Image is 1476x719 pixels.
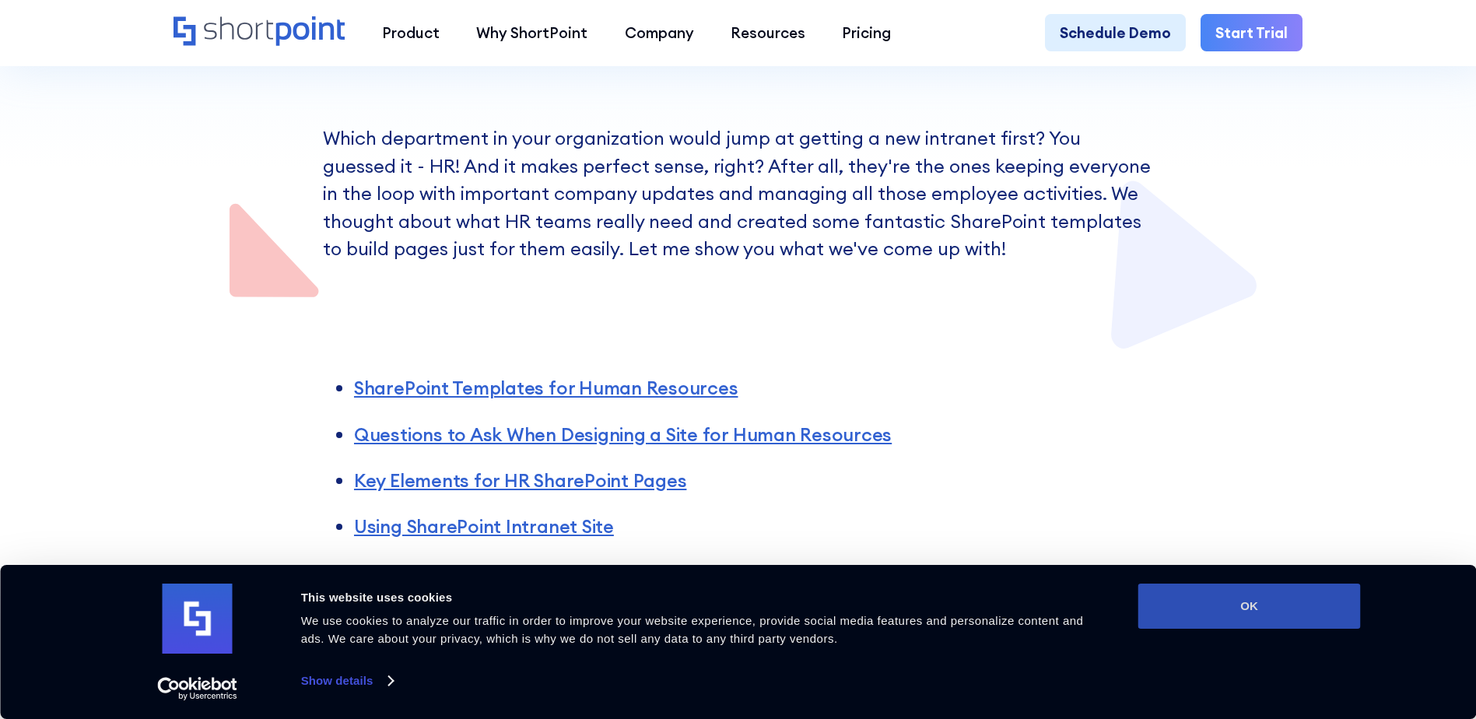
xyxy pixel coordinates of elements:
div: Chat-Widget [1196,538,1476,719]
a: Using SharePoint Intranet Site [354,514,614,538]
a: Company [606,14,712,51]
a: Why ShortPoint [458,14,606,51]
p: Which department in your organization would jump at getting a new intranet first? You guessed it ... [323,125,1153,263]
img: logo [163,584,233,654]
a: Questions to Ask When Designing a Site for Human Resources [354,423,892,446]
div: Pricing [842,22,891,44]
iframe: Chat Widget [1196,538,1476,719]
a: Show details [301,669,393,693]
button: OK [1138,584,1361,629]
div: Company [625,22,694,44]
a: Resources [712,14,823,51]
a: Usercentrics Cookiebot - opens in a new window [129,677,265,700]
a: Start Trial [1201,14,1302,51]
div: Resources [731,22,805,44]
a: Product [363,14,458,51]
div: This website uses cookies [301,588,1103,607]
div: Why ShortPoint [476,22,587,44]
a: Pricing [824,14,910,51]
a: SharePoint Templates for Human Resources [354,376,738,399]
a: Key Elements for HR SharePoint Pages [354,468,686,492]
a: Schedule Demo [1045,14,1186,51]
div: Product [382,22,440,44]
span: We use cookies to analyze our traffic in order to improve your website experience, provide social... [301,614,1084,645]
a: Home [174,16,345,48]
